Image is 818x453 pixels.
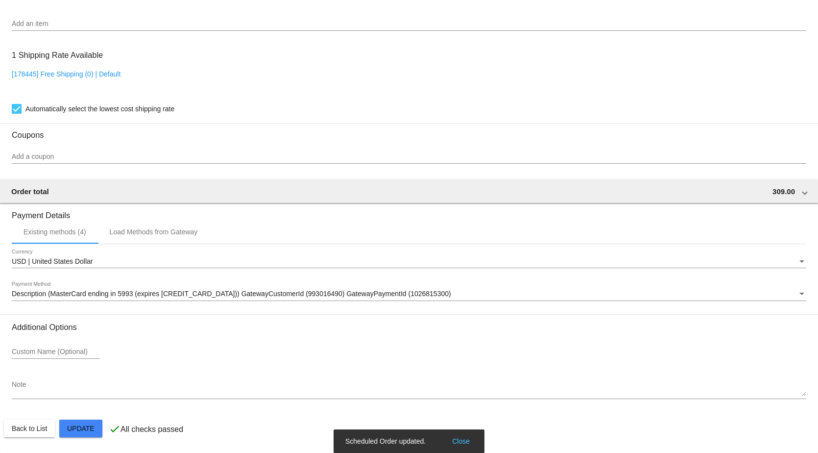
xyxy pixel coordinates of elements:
span: Update [67,425,95,432]
div: Existing methods (4) [24,228,86,236]
input: Add an item [12,20,806,28]
span: Automatically select the lowest cost shipping rate [25,103,174,115]
h3: 1 Shipping Rate Available [12,45,103,66]
button: Update [59,420,102,437]
p: All checks passed [120,425,183,434]
input: Custom Name (Optional) [12,348,100,356]
input: Add a coupon [12,153,806,161]
span: Description (MasterCard ending in 5993 (expires [CREDIT_CARD_DATA])) GatewayCustomerId (993016490... [12,290,451,298]
button: Back to List [4,420,55,437]
span: 309.00 [772,187,795,196]
div: Load Methods from Gateway [110,228,198,236]
span: Order total [11,187,49,196]
h3: Payment Details [12,203,806,220]
a: [178445] Free Shipping (0) | Default [12,70,120,78]
h3: Coupons [12,123,806,140]
button: Close [449,436,473,446]
mat-icon: check [109,423,120,435]
span: Back to List [12,425,47,432]
mat-select: Payment Method [12,290,806,298]
h3: Additional Options [12,323,806,332]
mat-select: Currency [12,258,806,266]
simple-snack-bar: Scheduled Order updated. [345,436,473,446]
span: USD | United States Dollar [12,257,93,265]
